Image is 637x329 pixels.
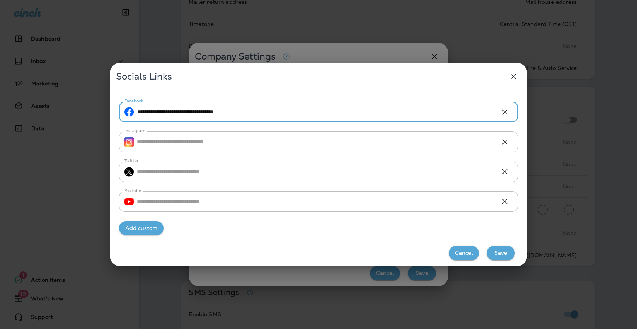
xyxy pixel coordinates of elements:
button: Add custom [119,221,164,235]
span: Socials Links [116,71,172,82]
label: Youtube [124,188,141,194]
button: Save [487,246,515,260]
label: Instagram [124,128,145,134]
label: Facebook [124,98,143,104]
label: Twitter [124,158,139,164]
button: Cancel [449,246,479,260]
